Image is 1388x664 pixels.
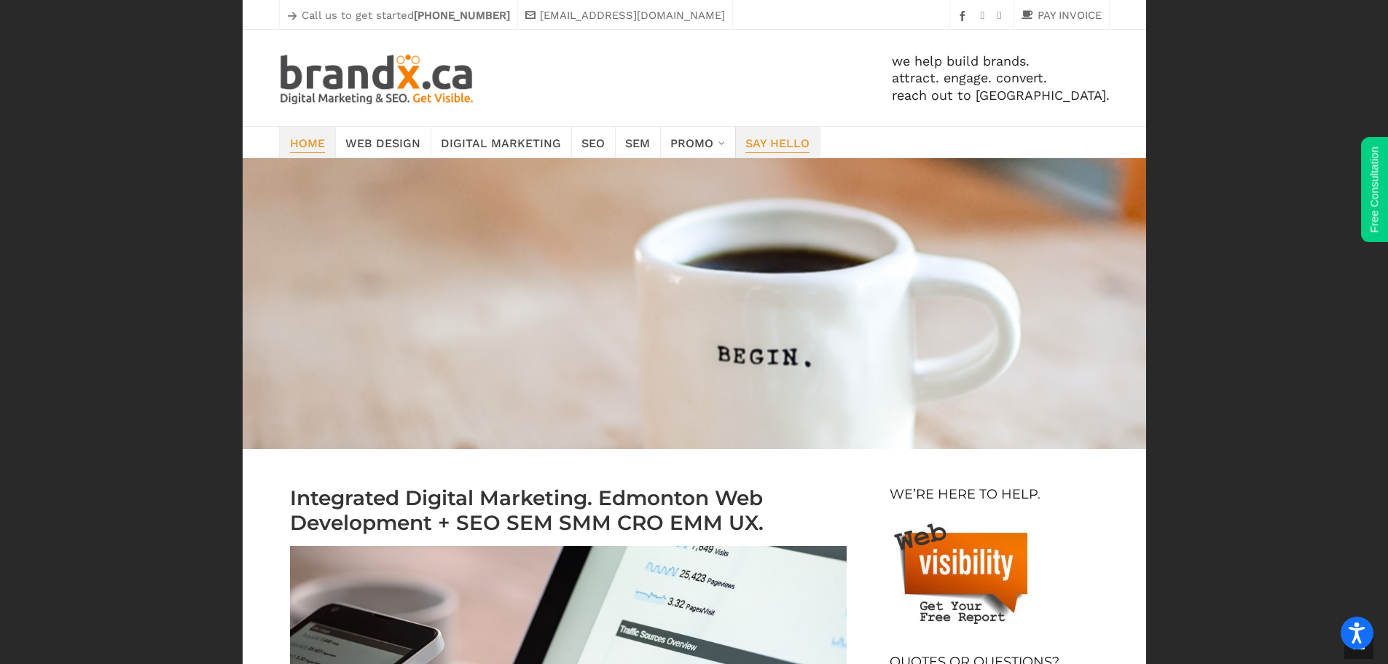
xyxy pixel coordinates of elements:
[745,132,809,152] span: Say Hello
[997,10,1005,22] a: twitter
[290,485,847,535] h1: Integrated Digital Marketing. Edmonton Web Development + SEO SEM SMM CRO EMM UX.
[890,485,1040,503] h4: We’re Here To Help.
[571,127,616,157] a: SEO
[625,132,650,152] span: SEM
[660,127,736,157] a: Promo
[290,132,325,152] span: Home
[335,127,431,157] a: Web Design
[441,132,561,152] span: Digital Marketing
[345,132,420,152] span: Web Design
[414,9,510,22] strong: [PHONE_NUMBER]
[890,517,1043,624] img: We're here to help you succeed. Get started!
[735,127,820,157] a: Say Hello
[476,30,1109,126] div: we help build brands. attract. engage. convert. reach out to [GEOGRAPHIC_DATA].
[581,132,605,152] span: SEO
[957,10,972,21] a: facebook
[287,7,510,24] p: Call us to get started
[431,127,572,157] a: Digital Marketing
[279,52,477,104] img: Edmonton SEO. SEM. Web Design. Print. Brandx Digital Marketing & SEO
[279,127,336,157] a: Home
[615,127,661,157] a: SEM
[981,10,989,22] a: instagram
[1022,7,1102,24] a: PAY INVOICE
[525,7,725,24] a: [EMAIL_ADDRESS][DOMAIN_NAME]
[670,132,713,152] span: Promo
